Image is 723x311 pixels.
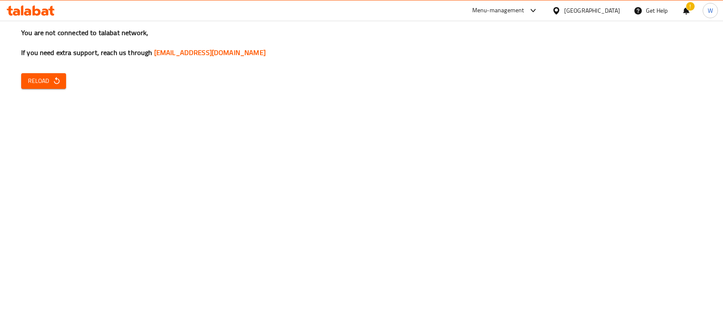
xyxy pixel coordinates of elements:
[154,46,266,59] a: [EMAIL_ADDRESS][DOMAIN_NAME]
[564,6,620,15] div: [GEOGRAPHIC_DATA]
[472,6,524,16] div: Menu-management
[28,76,59,86] span: Reload
[21,73,66,89] button: Reload
[21,28,702,58] h3: You are not connected to talabat network, If you need extra support, reach us through
[708,6,713,15] span: W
